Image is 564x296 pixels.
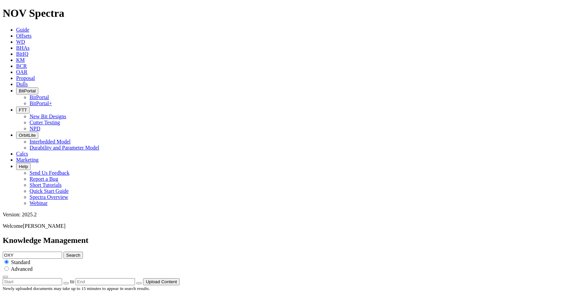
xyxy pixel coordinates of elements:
[16,132,38,139] button: OrbitLite
[16,57,25,63] a: KM
[3,7,561,19] h1: NOV Spectra
[30,200,48,206] a: Webinar
[30,126,40,131] a: NPD
[19,88,36,93] span: BitPortal
[3,252,62,259] input: e.g. Smoothsteer Record
[30,194,68,200] a: Spectra Overview
[30,188,68,194] a: Quick Start Guide
[16,87,38,94] button: BitPortal
[3,223,561,229] p: Welcome
[70,279,74,284] span: to
[16,39,25,45] a: WD
[11,266,33,272] span: Advanced
[16,33,32,39] a: Offsets
[16,27,29,33] a: Guide
[76,278,135,285] input: End
[63,252,83,259] button: Search
[30,176,58,182] a: Report a Bug
[3,286,150,291] small: Newly uploaded documents may take up to 15 minutes to appear in search results.
[16,107,30,114] button: FTT
[143,278,180,285] button: Upload Content
[3,212,561,218] div: Version: 2025.2
[30,139,70,144] a: Interbedded Model
[16,157,39,163] a: Marketing
[16,75,35,81] a: Proposal
[16,69,28,75] a: OAR
[30,114,66,119] a: New Bit Designs
[30,94,49,100] a: BitPortal
[3,236,561,245] h2: Knowledge Management
[30,182,62,188] a: Short Tutorials
[19,133,36,138] span: OrbitLite
[11,259,30,265] span: Standard
[19,108,27,113] span: FTT
[16,81,28,87] a: Dulls
[3,278,62,285] input: Start
[16,63,27,69] a: BCR
[30,120,60,125] a: Cutter Testing
[19,164,28,169] span: Help
[16,45,30,51] a: BHAs
[30,170,69,176] a: Send Us Feedback
[16,51,28,57] a: BitIQ
[23,223,65,229] span: [PERSON_NAME]
[30,100,52,106] a: BitPortal+
[16,151,28,157] a: Calcs
[30,145,99,151] a: Durability and Parameter Model
[16,163,31,170] button: Help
